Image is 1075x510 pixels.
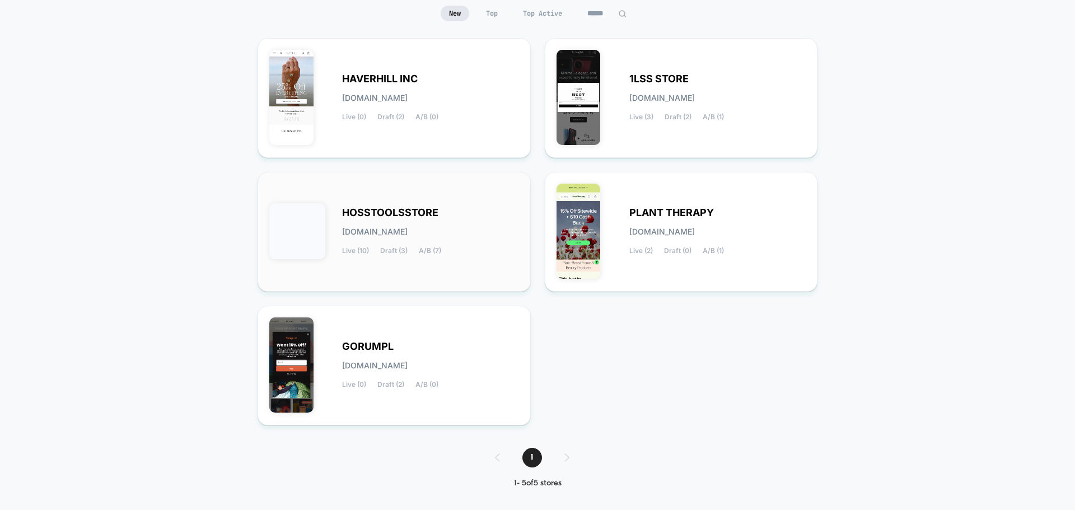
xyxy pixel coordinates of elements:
div: 1 - 5 of 5 stores [484,479,592,488]
span: [DOMAIN_NAME] [342,228,408,236]
span: A/B (0) [415,381,438,389]
span: HAVERHILL INC [342,75,418,83]
span: [DOMAIN_NAME] [629,228,695,236]
span: 1 [522,448,542,467]
span: Top [478,6,506,21]
span: Live (0) [342,381,366,389]
span: A/B (1) [703,247,724,255]
img: edit [618,10,627,18]
img: 1LSS_STORE [557,50,601,145]
span: Draft (2) [377,113,404,121]
span: Live (10) [342,247,369,255]
span: A/B (7) [419,247,441,255]
span: Live (2) [629,247,653,255]
span: Live (3) [629,113,653,121]
span: [DOMAIN_NAME] [342,362,408,369]
span: Draft (3) [380,247,408,255]
span: HOSSTOOLSSTORE [342,209,438,217]
span: A/B (1) [703,113,724,121]
span: 1LSS STORE [629,75,689,83]
span: Draft (2) [377,381,404,389]
span: [DOMAIN_NAME] [342,94,408,102]
span: PLANT THERAPY [629,209,714,217]
span: Top Active [515,6,571,21]
span: GORUMPL [342,343,394,350]
img: HOSSTOOLSSTORE [269,203,325,259]
img: HAVERHILL_INC [269,50,314,145]
span: A/B (0) [415,113,438,121]
span: Draft (2) [665,113,691,121]
span: New [441,6,469,21]
span: Draft (0) [664,247,691,255]
img: PLANT_THERAPY [557,184,601,279]
img: GORUMPL [269,317,314,413]
span: [DOMAIN_NAME] [629,94,695,102]
span: Live (0) [342,113,366,121]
